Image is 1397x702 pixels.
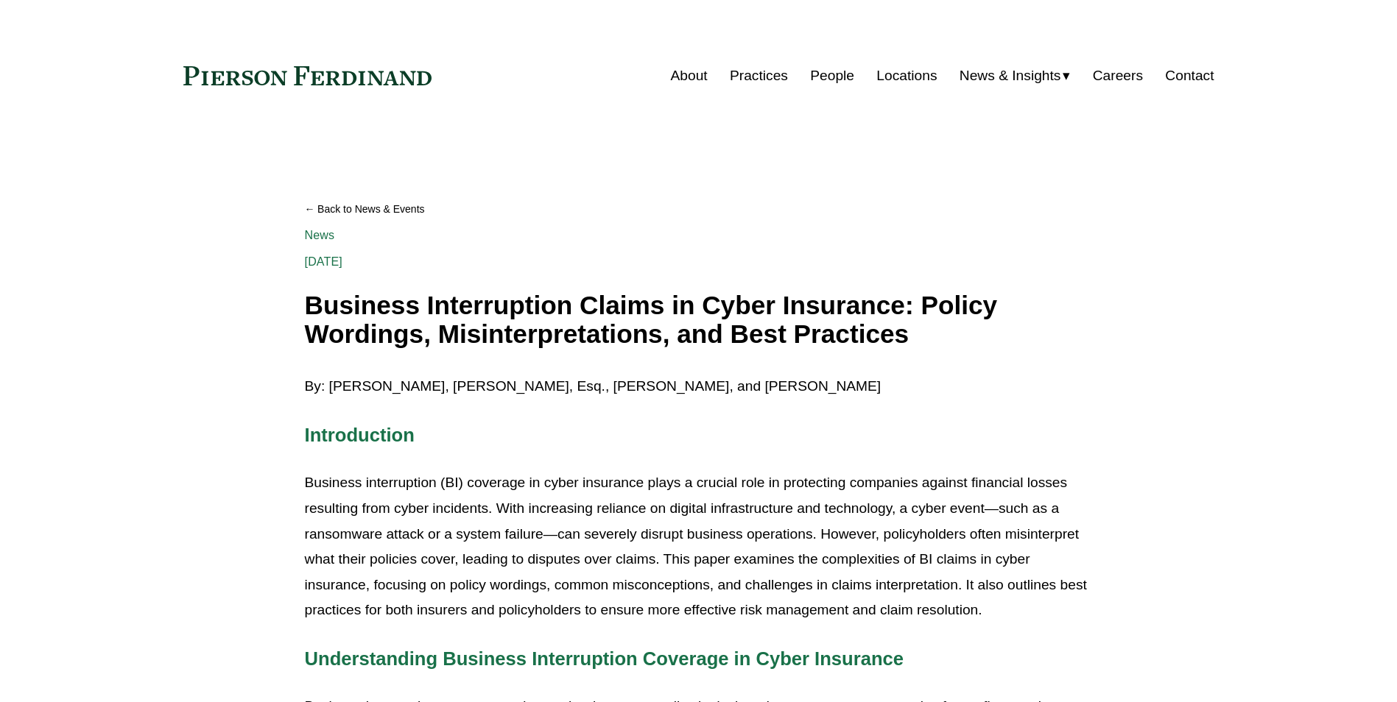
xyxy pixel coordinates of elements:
a: People [810,62,854,90]
a: Contact [1165,62,1214,90]
a: Careers [1093,62,1143,90]
p: By: [PERSON_NAME], [PERSON_NAME], Esq., [PERSON_NAME], and [PERSON_NAME] [305,374,1093,400]
p: Business interruption (BI) coverage in cyber insurance plays a crucial role in protecting compani... [305,470,1093,623]
a: News [305,229,335,241]
span: News & Insights [960,63,1061,89]
span: Understanding Business Interruption Coverage in Cyber Insurance [305,648,904,669]
span: Introduction [305,425,415,445]
h1: Business Interruption Claims in Cyber Insurance: Policy Wordings, Misinterpretations, and Best Pr... [305,291,1093,348]
a: Practices [730,62,788,90]
a: Back to News & Events [305,196,1093,222]
a: folder dropdown [960,62,1071,90]
a: Locations [876,62,937,90]
span: [DATE] [305,255,342,268]
a: About [671,62,708,90]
